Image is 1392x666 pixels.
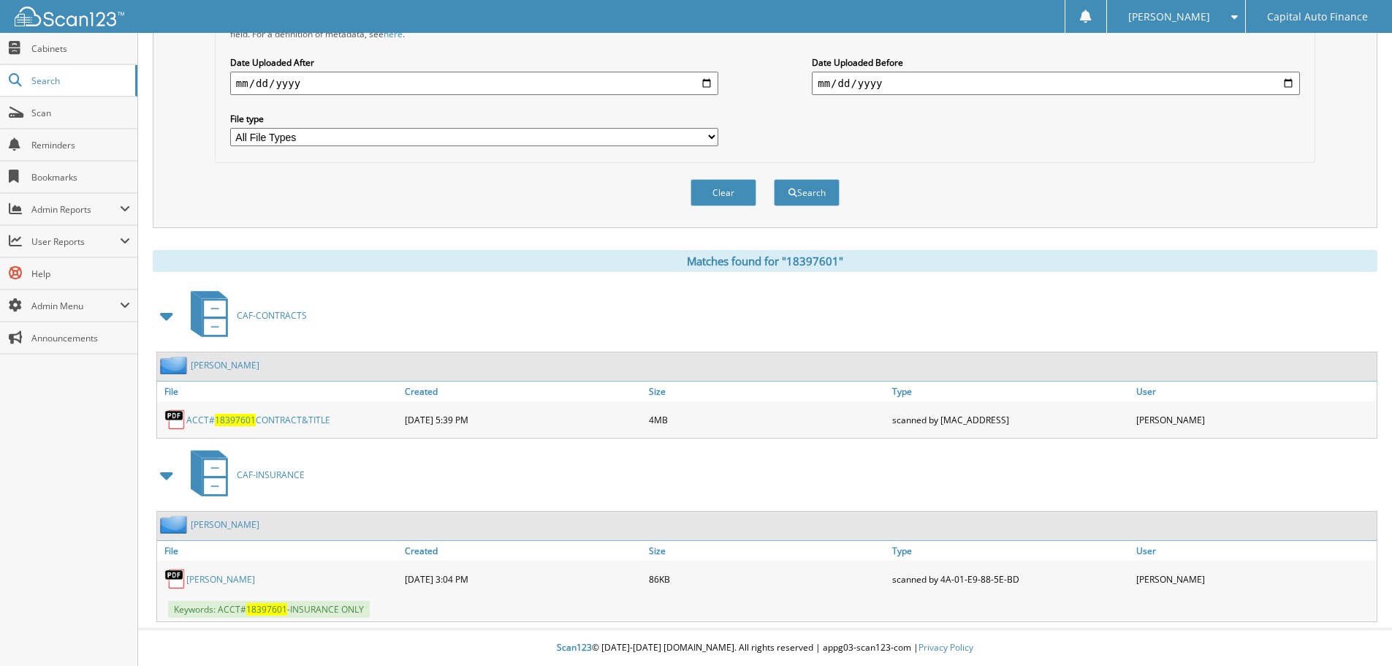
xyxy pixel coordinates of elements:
a: [PERSON_NAME] [191,518,259,531]
a: here [384,28,403,40]
div: [DATE] 5:39 PM [401,405,645,434]
span: User Reports [31,235,120,248]
span: CAF-INSURANCE [237,469,305,481]
span: 18397601 [215,414,256,426]
span: Search [31,75,128,87]
a: Size [645,382,889,401]
a: Privacy Policy [919,641,973,654]
a: User [1133,541,1377,561]
span: Bookmarks [31,171,130,183]
button: Search [774,179,840,206]
span: Cabinets [31,42,130,55]
span: [PERSON_NAME] [1128,12,1210,21]
a: User [1133,382,1377,401]
a: Type [889,541,1133,561]
a: [PERSON_NAME] [186,573,255,586]
div: 4MB [645,405,889,434]
span: Scan123 [557,641,592,654]
label: File type [230,113,718,125]
span: 18397601 [246,603,287,616]
input: start [230,72,718,95]
a: Created [401,382,645,401]
div: © [DATE]-[DATE] [DOMAIN_NAME]. All rights reserved | appg03-scan123-com | [138,630,1392,666]
img: folder2.png [160,356,191,374]
span: Admin Reports [31,203,120,216]
span: Capital Auto Finance [1267,12,1368,21]
a: [PERSON_NAME] [191,359,259,371]
span: Scan [31,107,130,119]
div: 86KB [645,564,889,594]
label: Date Uploaded After [230,56,718,69]
div: Matches found for "18397601" [153,250,1377,272]
img: PDF.png [164,568,186,590]
input: end [812,72,1300,95]
a: CAF-INSURANCE [182,446,305,504]
div: scanned by [MAC_ADDRESS] [889,405,1133,434]
div: [DATE] 3:04 PM [401,564,645,594]
span: CAF-CONTRACTS [237,309,307,322]
a: File [157,382,401,401]
div: scanned by 4A-01-E9-88-5E-BD [889,564,1133,594]
a: ACCT#18397601CONTRACT&TITLE [186,414,330,426]
a: File [157,541,401,561]
img: scan123-logo-white.svg [15,7,124,26]
span: Keywords: ACCT# -INSURANCE ONLY [168,601,370,618]
div: [PERSON_NAME] [1133,564,1377,594]
label: Date Uploaded Before [812,56,1300,69]
img: folder2.png [160,515,191,534]
a: Type [889,382,1133,401]
span: Reminders [31,139,130,151]
iframe: Chat Widget [1319,596,1392,666]
div: [PERSON_NAME] [1133,405,1377,434]
button: Clear [691,179,756,206]
a: Created [401,541,645,561]
span: Announcements [31,332,130,344]
a: CAF-CONTRACTS [182,287,307,344]
a: Size [645,541,889,561]
img: PDF.png [164,409,186,431]
span: Help [31,268,130,280]
span: Admin Menu [31,300,120,312]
